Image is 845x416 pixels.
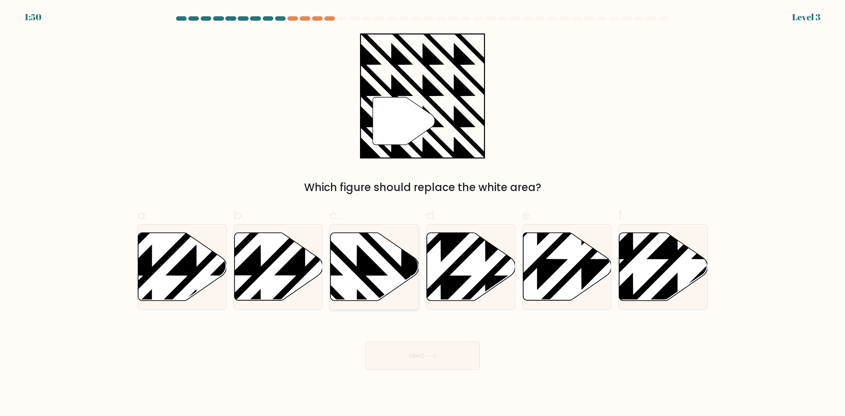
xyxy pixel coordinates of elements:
div: Level 3 [792,11,820,24]
g: " [373,97,435,145]
span: c. [330,206,339,224]
span: b. [234,206,244,224]
span: f. [618,206,625,224]
span: e. [522,206,532,224]
div: 1:50 [25,11,41,24]
span: a. [137,206,148,224]
div: Which figure should replace the white area? [143,180,702,195]
span: d. [426,206,437,224]
button: Next [365,342,480,370]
